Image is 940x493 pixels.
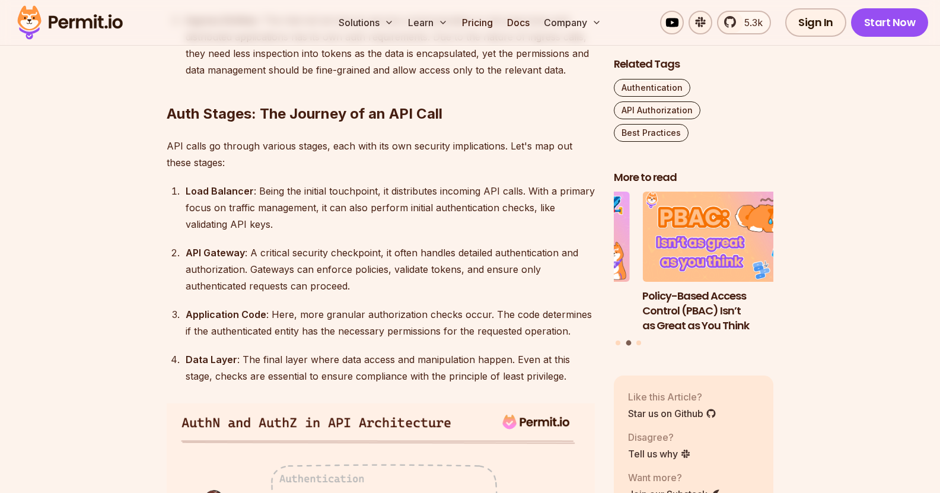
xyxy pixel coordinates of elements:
[614,124,689,142] a: Best Practices
[186,308,266,320] strong: Application Code
[628,470,721,485] p: Want more?
[186,351,595,384] div: : The final layer where data access and manipulation happen. Even at this stage, checks are essen...
[614,79,690,97] a: Authentication
[616,341,620,345] button: Go to slide 1
[614,57,774,72] h2: Related Tags
[12,2,128,43] img: Permit logo
[167,138,595,171] p: API calls go through various stages, each with its own security implications. Let's map out these...
[614,192,774,348] div: Posts
[539,11,606,34] button: Company
[186,354,237,365] strong: Data Layer
[636,341,641,345] button: Go to slide 3
[186,306,595,339] div: : Here, more granular authorization checks occur. The code determines if the authenticated entity...
[851,8,929,37] a: Start Now
[737,15,763,30] span: 5.3k
[457,11,498,34] a: Pricing
[334,11,399,34] button: Solutions
[614,170,774,185] h2: More to read
[470,192,630,333] li: 1 of 3
[403,11,453,34] button: Learn
[642,192,802,333] li: 2 of 3
[717,11,771,34] a: 5.3k
[642,289,802,333] h3: Policy-Based Access Control (PBAC) Isn’t as Great as You Think
[785,8,846,37] a: Sign In
[642,192,802,333] a: Policy-Based Access Control (PBAC) Isn’t as Great as You ThinkPolicy-Based Access Control (PBAC) ...
[186,247,245,259] strong: API Gateway
[628,447,691,461] a: Tell us why
[626,341,631,346] button: Go to slide 2
[167,105,442,122] strong: Auth Stages: The Journey of an API Call
[186,244,595,294] div: : A critical security checkpoint, it often handles detailed authentication and authorization. Gat...
[470,289,630,333] h3: How to Use JWTs for Authorization: Best Practices and Common Mistakes
[186,183,595,233] div: : Being the initial touchpoint, it distributes incoming API calls. With a primary focus on traffi...
[502,11,534,34] a: Docs
[614,101,700,119] a: API Authorization
[628,430,691,444] p: Disagree?
[186,185,254,197] strong: Load Balancer
[628,390,716,404] p: Like this Article?
[642,192,802,282] img: Policy-Based Access Control (PBAC) Isn’t as Great as You Think
[628,406,716,421] a: Star us on Github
